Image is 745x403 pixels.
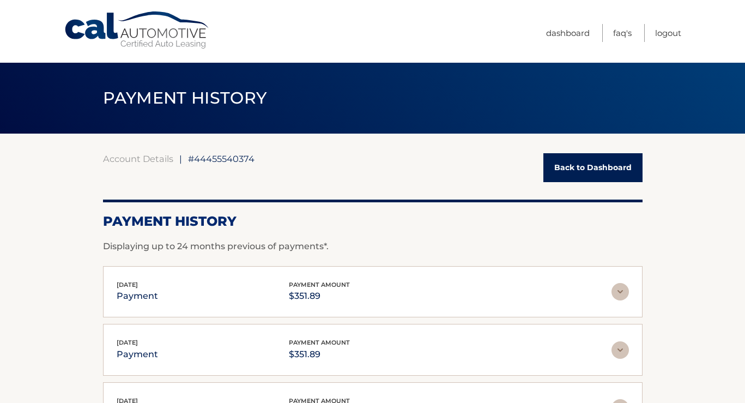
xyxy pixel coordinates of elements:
a: Logout [655,24,681,42]
span: payment amount [289,281,350,288]
p: Displaying up to 24 months previous of payments*. [103,240,643,253]
span: PAYMENT HISTORY [103,88,267,108]
span: #44455540374 [188,153,255,164]
p: $351.89 [289,347,350,362]
span: [DATE] [117,281,138,288]
a: FAQ's [613,24,632,42]
a: Cal Automotive [64,11,211,50]
span: | [179,153,182,164]
a: Dashboard [546,24,590,42]
img: accordion-rest.svg [611,283,629,300]
a: Back to Dashboard [543,153,643,182]
h2: Payment History [103,213,643,230]
a: Account Details [103,153,173,164]
span: [DATE] [117,339,138,346]
p: $351.89 [289,288,350,304]
img: accordion-rest.svg [611,341,629,359]
p: payment [117,347,158,362]
p: payment [117,288,158,304]
span: payment amount [289,339,350,346]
